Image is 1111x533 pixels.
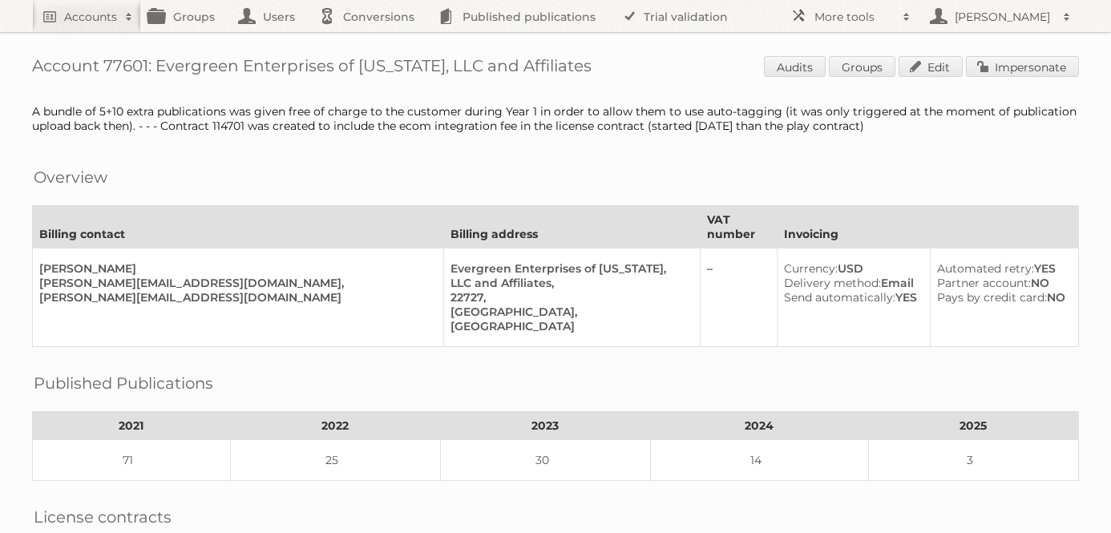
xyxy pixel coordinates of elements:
[784,261,917,276] div: USD
[39,261,430,276] div: [PERSON_NAME]
[34,165,107,189] h2: Overview
[32,56,1079,80] h1: Account 77601: Evergreen Enterprises of [US_STATE], LLC and Affiliates
[39,276,430,305] div: [PERSON_NAME][EMAIL_ADDRESS][DOMAIN_NAME], [PERSON_NAME][EMAIL_ADDRESS][DOMAIN_NAME]
[937,290,1065,305] div: NO
[784,290,895,305] span: Send automatically:
[34,505,172,529] h2: License contracts
[814,9,895,25] h2: More tools
[937,276,1031,290] span: Partner account:
[34,371,213,395] h2: Published Publications
[33,206,444,248] th: Billing contact
[230,440,440,481] td: 25
[450,319,688,333] div: [GEOGRAPHIC_DATA]
[443,206,701,248] th: Billing address
[33,440,231,481] td: 71
[33,412,231,440] th: 2021
[937,261,1065,276] div: YES
[701,248,778,347] td: –
[868,412,1078,440] th: 2025
[868,440,1078,481] td: 3
[937,261,1034,276] span: Automated retry:
[230,412,440,440] th: 2022
[450,290,688,305] div: 22727,
[899,56,963,77] a: Edit
[440,412,650,440] th: 2023
[829,56,895,77] a: Groups
[937,276,1065,290] div: NO
[784,261,838,276] span: Currency:
[650,412,868,440] th: 2024
[440,440,650,481] td: 30
[450,305,688,319] div: [GEOGRAPHIC_DATA],
[784,290,917,305] div: YES
[701,206,778,248] th: VAT number
[32,104,1079,133] div: A bundle of 5+10 extra publications was given free of charge to the customer during Year 1 in ord...
[450,261,688,290] div: Evergreen Enterprises of [US_STATE], LLC and Affiliates,
[784,276,917,290] div: Email
[937,290,1047,305] span: Pays by credit card:
[764,56,826,77] a: Audits
[777,206,1078,248] th: Invoicing
[64,9,117,25] h2: Accounts
[951,9,1055,25] h2: [PERSON_NAME]
[650,440,868,481] td: 14
[784,276,881,290] span: Delivery method:
[966,56,1079,77] a: Impersonate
